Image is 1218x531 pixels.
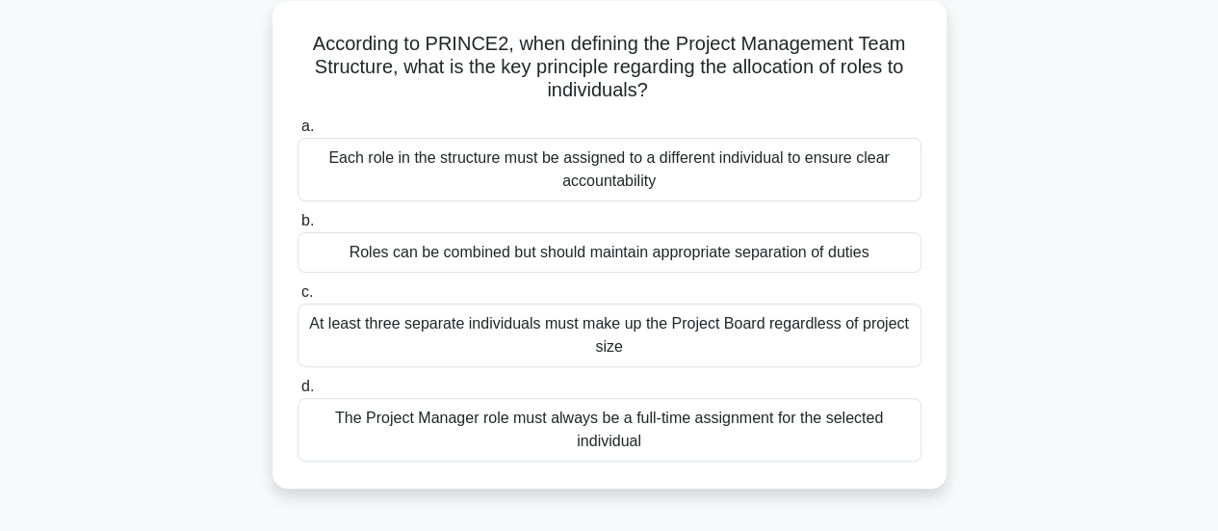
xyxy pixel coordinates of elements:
[301,118,314,134] span: a.
[301,378,314,394] span: d.
[298,304,921,367] div: At least three separate individuals must make up the Project Board regardless of project size
[296,32,923,103] h5: According to PRINCE2, when defining the Project Management Team Structure, what is the key princi...
[298,138,921,201] div: Each role in the structure must be assigned to a different individual to ensure clear accountability
[301,283,313,300] span: c.
[298,232,921,273] div: Roles can be combined but should maintain appropriate separation of duties
[298,398,921,462] div: The Project Manager role must always be a full-time assignment for the selected individual
[301,212,314,228] span: b.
